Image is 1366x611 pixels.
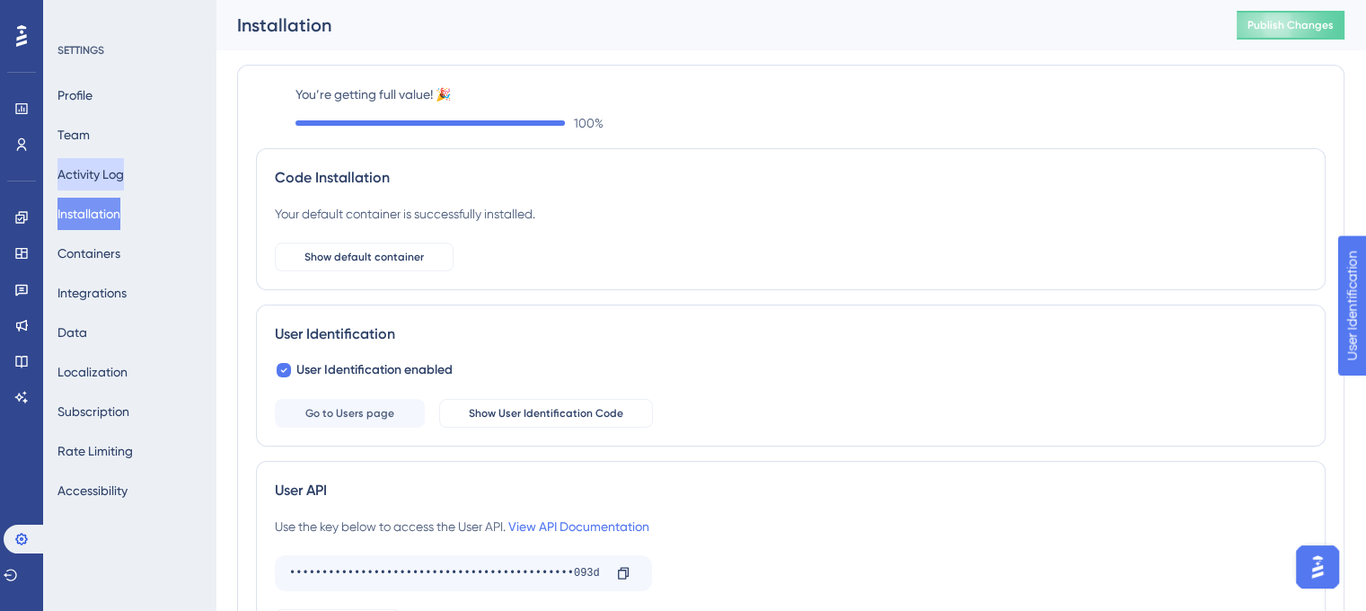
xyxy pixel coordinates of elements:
[275,399,425,428] button: Go to Users page
[275,516,649,537] div: Use the key below to access the User API.
[305,406,394,421] span: Go to Users page
[439,399,653,428] button: Show User Identification Code
[57,198,120,230] button: Installation
[275,243,454,271] button: Show default container
[57,79,93,111] button: Profile
[57,158,124,190] button: Activity Log
[237,13,1192,38] div: Installation
[275,203,535,225] div: Your default container is successfully installed.
[57,316,87,349] button: Data
[57,395,129,428] button: Subscription
[57,435,133,467] button: Rate Limiting
[275,480,1307,501] div: User API
[57,474,128,507] button: Accessibility
[296,359,453,381] span: User Identification enabled
[1291,540,1344,594] iframe: UserGuiding AI Assistant Launcher
[57,356,128,388] button: Localization
[508,519,649,534] a: View API Documentation
[1247,18,1334,32] span: Publish Changes
[289,559,602,588] div: ••••••••••••••••••••••••••••••••••••••••••••093d
[57,119,90,151] button: Team
[275,323,1307,345] div: User Identification
[469,406,623,421] span: Show User Identification Code
[275,167,1307,189] div: Code Installation
[57,43,203,58] div: SETTINGS
[295,84,1326,105] label: You’re getting full value! 🎉
[1237,11,1344,40] button: Publish Changes
[57,237,120,270] button: Containers
[304,250,424,264] span: Show default container
[574,112,604,134] span: 100 %
[14,4,125,26] span: User Identification
[57,277,127,309] button: Integrations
